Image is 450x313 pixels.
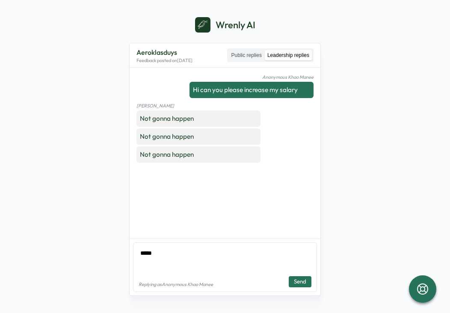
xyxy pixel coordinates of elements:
p: Aeroklasduys [136,47,192,58]
label: Public replies [229,50,264,61]
p: Feedback posted on [DATE] [136,58,192,63]
p: Anonymous Khao Manee [189,75,314,80]
label: Leadership replies [265,50,312,61]
span: Not gonna happen [140,132,194,140]
span: Not gonna happen [140,114,194,122]
a: Wrenly AI [195,17,255,33]
p: Wrenly AI [216,18,255,32]
p: [PERSON_NAME] [136,103,261,109]
button: Send [289,276,311,287]
span: Not gonna happen [140,150,194,158]
p: Replying as Anonymous Khao Manee [139,282,213,287]
span: Hi can you please increase my salary [193,86,298,94]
